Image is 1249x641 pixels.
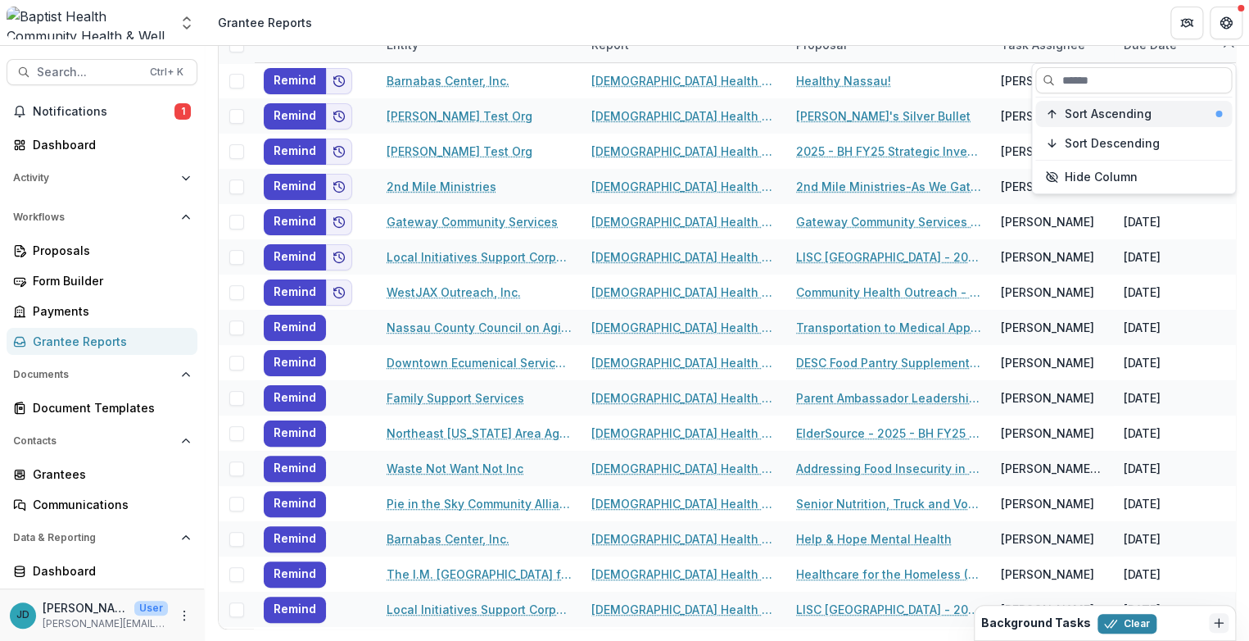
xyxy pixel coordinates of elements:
[387,213,558,230] a: Gateway Community Services
[7,588,197,615] a: Data Report
[326,174,352,200] button: Add to friends
[796,72,891,89] a: Healthy Nassau!
[7,131,197,158] a: Dashboard
[796,143,981,160] a: 2025 - BH FY25 Strategic Investment Application
[1114,521,1237,557] div: [DATE]
[33,136,184,153] div: Dashboard
[1114,451,1237,486] div: [DATE]
[33,242,184,259] div: Proposals
[147,63,187,81] div: Ctrl + K
[387,354,572,371] a: Downtown Ecumenical Services Council - DESC
[1001,107,1094,125] div: [PERSON_NAME]
[387,425,572,442] a: Northeast [US_STATE] Area Agency on Aging
[1114,416,1237,451] div: [DATE]
[591,460,776,477] a: [DEMOGRAPHIC_DATA] Health Strategic Investment Impact Report
[1035,164,1232,190] button: Hide Column
[591,495,776,512] a: [DEMOGRAPHIC_DATA] Health Strategic Investment Impact Report
[326,139,352,165] button: Add to friends
[1001,72,1094,89] div: [PERSON_NAME]
[796,495,981,512] a: Senior Nutrition, Truck and Volunteer Coordinator
[264,209,326,235] button: Remind
[326,280,352,306] button: Add to friends
[796,460,981,477] a: Addressing Food Insecurity in [GEOGRAPHIC_DATA]
[7,165,197,191] button: Open Activity
[326,103,352,130] button: Add to friends
[1210,7,1242,39] button: Get Help
[387,530,509,548] a: Barnabas Center, Inc.
[591,107,776,125] a: [DEMOGRAPHIC_DATA] Health Strategic Investment Impact Report
[1114,275,1237,310] div: [DATE]
[591,248,776,266] a: [DEMOGRAPHIC_DATA] Health Strategic Investment Impact Report 2
[7,7,169,39] img: Baptist Health Community Health & Well Being logo
[1114,486,1237,521] div: [DATE]
[796,601,981,618] a: LISC [GEOGRAPHIC_DATA] - 2024 - BH FY24 Strategic Investment Application
[174,606,194,625] button: More
[387,143,532,160] a: [PERSON_NAME] Test Org
[1001,143,1094,160] div: [PERSON_NAME]
[264,174,326,200] button: Remind
[264,526,326,552] button: Remind
[796,566,981,583] a: Healthcare for the Homeless ([GEOGRAPHIC_DATA])
[13,172,174,184] span: Activity
[264,561,326,588] button: Remind
[1001,389,1094,407] div: [PERSON_NAME]
[264,385,326,411] button: Remind
[33,562,184,580] div: Dashboard
[134,601,168,616] p: User
[33,302,184,320] div: Payments
[7,361,197,388] button: Open Documents
[33,272,184,289] div: Form Builder
[264,456,326,482] button: Remind
[7,59,197,85] button: Search...
[387,460,523,477] a: Waste Not Want Not Inc
[1170,7,1203,39] button: Partners
[1001,354,1094,371] div: [PERSON_NAME]
[264,244,326,270] button: Remind
[796,178,981,195] a: 2nd Mile Ministries-As We Gather-1
[591,72,776,89] a: [DEMOGRAPHIC_DATA] Health Strategic Investment Impact Report
[264,139,326,165] button: Remind
[1001,248,1094,266] div: [PERSON_NAME]
[591,178,776,195] a: [DEMOGRAPHIC_DATA] Health Strategic Investment Impact Report 2
[591,319,776,336] a: [DEMOGRAPHIC_DATA] Health Strategic Investment Impact Report 2
[591,425,776,442] a: [DEMOGRAPHIC_DATA] Health Strategic Investment Impact Report
[1114,239,1237,275] div: [DATE]
[43,616,168,631] p: [PERSON_NAME][EMAIL_ADDRESS][PERSON_NAME][DOMAIN_NAME]
[1114,380,1237,416] div: [DATE]
[13,211,174,223] span: Workflows
[264,421,326,447] button: Remind
[33,496,184,513] div: Communications
[387,72,509,89] a: Barnabas Center, Inc.
[264,491,326,517] button: Remind
[591,530,776,548] a: [DEMOGRAPHIC_DATA] Health Strategic Investment Impact Report
[387,178,496,195] a: 2nd Mile Ministries
[796,389,981,407] a: Parent Ambassador Leadership Program
[13,369,174,380] span: Documents
[1035,130,1232,157] button: Sort Descending
[7,98,197,125] button: Notifications1
[1065,107,1152,121] span: Sort Ascending
[387,495,572,512] a: Pie in the Sky Community Alliance
[981,616,1091,630] h2: Background Tasks
[1001,425,1094,442] div: [PERSON_NAME]
[387,601,572,618] a: Local Initiatives Support Corporation
[211,11,319,34] nav: breadcrumb
[796,354,981,371] a: DESC Food Pantry Supplementation
[591,566,776,583] a: [DEMOGRAPHIC_DATA] Health Strategic Investment Impact Report
[591,389,776,407] a: [DEMOGRAPHIC_DATA] Health Strategic Investment Impact Report
[264,280,326,306] button: Remind
[326,68,352,94] button: Add to friends
[7,491,197,518] a: Communications
[1001,284,1094,301] div: [PERSON_NAME]
[13,532,174,543] span: Data & Reporting
[33,399,184,416] div: Document Templates
[33,333,184,350] div: Grantee Reports
[796,213,981,230] a: Gateway Community Services - 2024 - BH FY24 Strategic Investment Application
[174,103,191,120] span: 1
[591,354,776,371] a: [DEMOGRAPHIC_DATA] Health Strategic Investment Impact Report
[796,248,981,266] a: LISC [GEOGRAPHIC_DATA] - 2024 - BH FY24 Strategic Investment Application
[33,466,184,483] div: Grantees
[326,209,352,235] button: Add to friends
[1114,204,1237,239] div: [DATE]
[1001,319,1094,336] div: [PERSON_NAME]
